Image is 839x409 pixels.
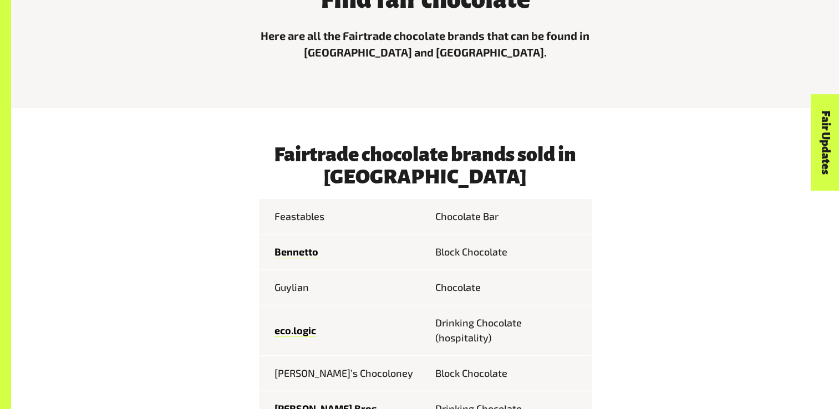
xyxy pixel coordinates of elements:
a: Bennetto [274,246,318,258]
td: Block Chocolate [425,356,592,391]
td: [PERSON_NAME]’s Chocoloney [259,356,425,391]
td: Feastables [259,199,425,234]
td: Guylian [259,270,425,305]
td: Block Chocolate [425,234,592,270]
a: eco.logic [274,324,316,337]
td: Chocolate [425,270,592,305]
h3: Fairtrade chocolate brands sold in [GEOGRAPHIC_DATA] [259,144,592,188]
td: Chocolate Bar [425,199,592,234]
p: Here are all the Fairtrade chocolate brands that can be found in [GEOGRAPHIC_DATA] and [GEOGRAPHI... [259,27,592,60]
td: Drinking Chocolate (hospitality) [425,305,592,356]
